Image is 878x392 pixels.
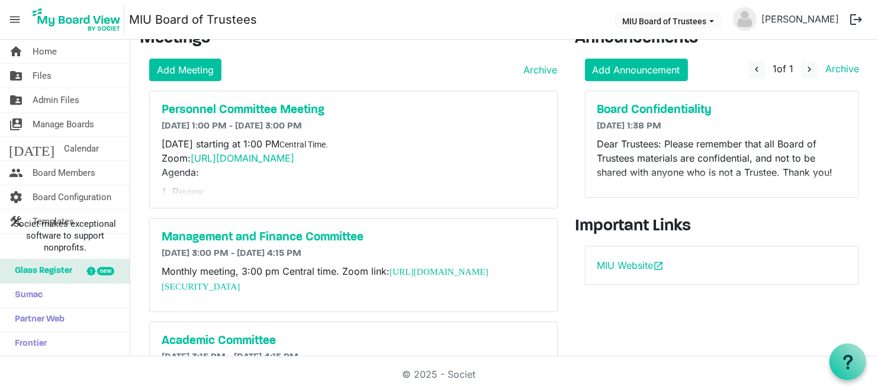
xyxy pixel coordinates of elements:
span: people [9,161,23,185]
span: open_in_new [654,261,664,271]
span: navigate_before [751,64,762,75]
a: MIU Websiteopen_in_new [597,259,664,271]
span: Sumac [9,284,43,307]
span: [DATE] 1:38 PM [597,121,662,131]
span: of 1 [773,63,793,75]
span: 1 [773,63,777,75]
h6: [DATE] 3:15 PM - [DATE] 4:15 PM [162,352,545,363]
h6: [DATE] 3:00 PM - [DATE] 4:15 PM [162,248,545,259]
span: Templates [33,210,74,233]
span: Glass Register [9,259,72,283]
button: navigate_before [748,61,765,79]
span: Home [33,40,57,63]
a: [PERSON_NAME] [757,7,844,31]
button: logout [844,7,869,32]
span: menu [4,8,26,31]
a: My Board View Logo [29,5,129,34]
span: navigate_next [804,64,815,75]
span: construction [9,210,23,233]
img: no-profile-picture.svg [733,7,757,31]
a: © 2025 - Societ [403,368,476,380]
span: Partner Web [9,308,65,332]
span: Zoom: Agenda: [162,152,297,178]
span: 1. Review [162,187,203,197]
h6: [DATE] 1:00 PM - [DATE] 3:00 PM [162,121,545,132]
span: switch_account [9,113,23,136]
a: [URL][DOMAIN_NAME] [191,152,294,164]
div: new [97,267,114,275]
button: MIU Board of Trustees dropdownbutton [615,12,722,29]
span: [DATE] [9,137,54,160]
a: Personnel Committee Meeting [162,103,545,117]
a: Management and Finance Committee [162,230,545,245]
span: Board Members [33,161,95,185]
a: Add Meeting [149,59,221,81]
span: folder_shared [9,64,23,88]
a: Academic Committee [162,334,545,348]
a: MIU Board of Trustees [129,8,257,31]
a: Archive [519,63,558,77]
h3: Important Links [575,217,869,237]
span: Central Time. [279,140,328,149]
span: Calendar [64,137,99,160]
p: Dear Trustees: Please remember that all Board of Trustees materials are confidential, and not to ... [597,137,847,179]
button: navigate_next [801,61,818,79]
span: settings [9,185,23,209]
a: Archive [821,63,859,75]
span: Manage Boards [33,113,94,136]
span: Admin Files [33,88,79,112]
span: Frontier [9,332,47,356]
span: folder_shared [9,88,23,112]
img: My Board View Logo [29,5,124,34]
a: Board Confidentiality [597,103,847,117]
p: [DATE] starting at 1:00 PM [162,137,545,179]
a: [URL][DOMAIN_NAME][SECURITY_DATA] [162,266,488,291]
span: home [9,40,23,63]
span: Files [33,64,52,88]
p: Monthly meeting, 3:00 pm Central time. Zoom link: [162,264,545,294]
span: Societ makes exceptional software to support nonprofits. [5,218,124,253]
span: Board Configuration [33,185,111,209]
a: Add Announcement [585,59,688,81]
